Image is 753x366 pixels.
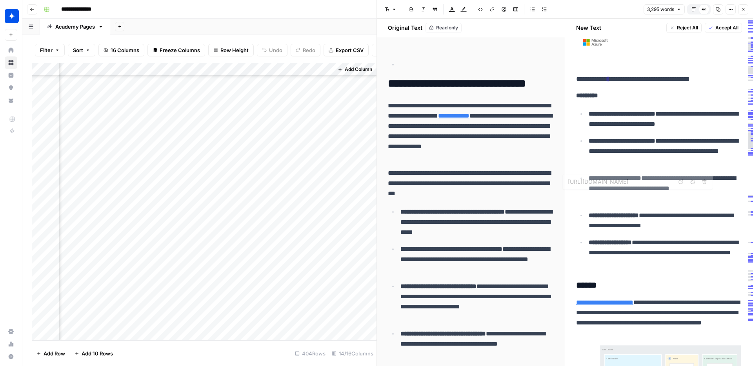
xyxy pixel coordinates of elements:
[647,6,674,13] span: 3,295 words
[383,24,422,32] h2: Original Text
[291,44,320,56] button: Redo
[5,9,19,23] img: Wiz Logo
[70,347,118,360] button: Add 10 Rows
[98,44,144,56] button: 16 Columns
[5,69,17,82] a: Insights
[715,24,738,31] span: Accept All
[705,23,742,33] button: Accept All
[35,44,65,56] button: Filter
[336,46,364,54] span: Export CSV
[147,44,205,56] button: Freeze Columns
[257,44,287,56] button: Undo
[40,46,53,54] span: Filter
[111,46,139,54] span: 16 Columns
[5,350,17,363] button: Help + Support
[5,6,17,26] button: Workspace: Wiz
[5,82,17,94] a: Opportunities
[329,347,376,360] div: 14/16 Columns
[44,350,65,357] span: Add Row
[436,24,458,31] span: Read only
[677,24,698,31] span: Reject All
[5,44,17,56] a: Home
[32,347,70,360] button: Add Row
[5,56,17,69] a: Browse
[82,350,113,357] span: Add 10 Rows
[5,338,17,350] a: Usage
[335,64,375,74] button: Add Column
[68,44,95,56] button: Sort
[644,4,685,14] button: 3,295 words
[666,23,702,33] button: Reject All
[40,19,110,34] a: Academy Pages
[5,94,17,107] a: Your Data
[269,46,282,54] span: Undo
[73,46,83,54] span: Sort
[576,24,601,32] h2: New Text
[5,325,17,338] a: Settings
[324,44,369,56] button: Export CSV
[208,44,254,56] button: Row Height
[160,46,200,54] span: Freeze Columns
[292,347,329,360] div: 404 Rows
[303,46,315,54] span: Redo
[345,66,372,73] span: Add Column
[55,23,95,31] div: Academy Pages
[220,46,249,54] span: Row Height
